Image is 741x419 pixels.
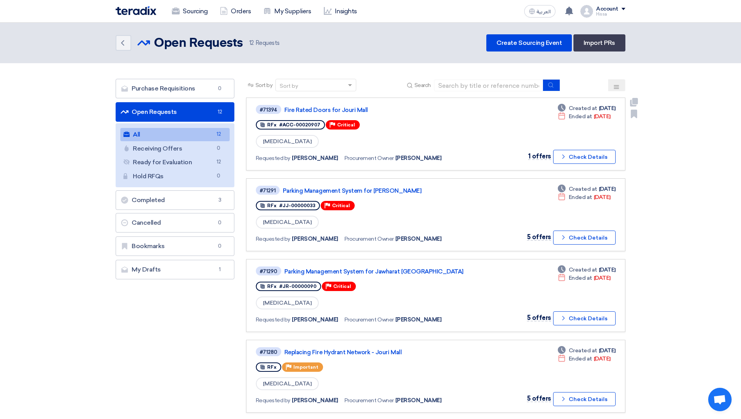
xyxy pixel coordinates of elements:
span: Ended at [569,274,592,282]
span: Important [293,364,318,370]
span: RFx [267,364,277,370]
a: Open Requests12 [116,102,234,122]
span: العربية [537,9,551,14]
span: Created at [569,185,597,193]
a: All [120,128,230,141]
div: Open chat [708,388,732,411]
a: Create Sourcing Event [486,34,572,51]
div: [DATE] [558,185,616,193]
input: Search by title or reference number [434,80,543,91]
div: [DATE] [558,266,616,274]
span: #JR-00000090 [279,284,316,289]
span: 0 [215,85,225,92]
span: [PERSON_NAME] [292,154,338,162]
span: Created at [569,346,597,355]
span: 0 [214,144,223,153]
span: [PERSON_NAME] [395,396,442,405]
div: [DATE] [558,193,611,201]
a: Cancelled0 [116,213,234,233]
span: 3 [215,196,225,204]
span: 0 [215,242,225,250]
button: Check Details [553,311,616,325]
a: Hold RFQs [120,170,230,183]
span: 5 offers [527,314,551,321]
a: Orders [214,3,257,20]
span: Requested by [256,316,290,324]
div: #71280 [260,350,277,355]
span: Procurement Owner [345,235,394,243]
span: #ACC-00020907 [279,122,320,128]
div: [DATE] [558,355,611,363]
button: العربية [524,5,555,18]
span: 1 offers [528,153,551,160]
img: Teradix logo [116,6,156,15]
button: Check Details [553,392,616,406]
span: 1 [215,266,225,273]
span: Procurement Owner [345,316,394,324]
div: Sort by [280,82,298,90]
div: Hissa [596,12,625,16]
div: [DATE] [558,112,611,121]
span: 12 [249,39,254,46]
a: Completed3 [116,190,234,210]
span: Ended at [569,355,592,363]
button: Check Details [553,150,616,164]
h2: Open Requests [154,36,243,51]
span: [MEDICAL_DATA] [256,135,319,148]
span: 12 [215,108,225,116]
span: 5 offers [527,233,551,241]
span: 0 [215,219,225,227]
a: Parking Management System for Jawharat [GEOGRAPHIC_DATA] [284,268,480,275]
div: Account [596,6,618,12]
span: Requests [249,39,280,48]
span: [PERSON_NAME] [395,154,442,162]
span: [PERSON_NAME] [292,316,338,324]
span: #JJ-00000033 [279,203,315,208]
span: [MEDICAL_DATA] [256,216,319,229]
span: Critical [332,203,350,208]
div: #71394 [260,107,277,112]
div: [DATE] [558,274,611,282]
span: Ended at [569,193,592,201]
div: [DATE] [558,346,616,355]
a: Insights [318,3,363,20]
a: Parking Management System for [PERSON_NAME] [283,187,478,194]
span: Requested by [256,154,290,162]
span: 12 [214,158,223,166]
span: Created at [569,104,597,112]
span: RFx [267,122,277,128]
span: [PERSON_NAME] [395,316,442,324]
span: Procurement Owner [345,154,394,162]
span: [PERSON_NAME] [395,235,442,243]
a: Bookmarks0 [116,236,234,256]
span: Ended at [569,112,592,121]
span: Requested by [256,235,290,243]
span: Critical [337,122,355,128]
span: Search [414,81,431,89]
span: 12 [214,130,223,138]
div: #71290 [260,269,277,274]
span: Sort by [255,81,273,89]
a: My Drafts1 [116,260,234,279]
span: RFx [267,284,277,289]
span: Created at [569,266,597,274]
button: Check Details [553,231,616,245]
a: My Suppliers [257,3,317,20]
a: Import PRs [573,34,625,51]
span: Requested by [256,396,290,405]
span: [PERSON_NAME] [292,396,338,405]
div: #71291 [260,188,276,193]
span: [MEDICAL_DATA] [256,377,319,390]
div: [DATE] [558,104,616,112]
a: Replacing Fire Hydrant Network - Jouri Mall [284,349,480,356]
span: 5 offers [527,395,551,402]
a: Fire Rated Doors for Jouri Mall [284,107,480,114]
span: 0 [214,172,223,180]
span: Procurement Owner [345,396,394,405]
img: profile_test.png [580,5,593,18]
span: [MEDICAL_DATA] [256,296,319,309]
span: [PERSON_NAME] [292,235,338,243]
a: Ready for Evaluation [120,156,230,169]
span: RFx [267,203,277,208]
a: Purchase Requisitions0 [116,79,234,98]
